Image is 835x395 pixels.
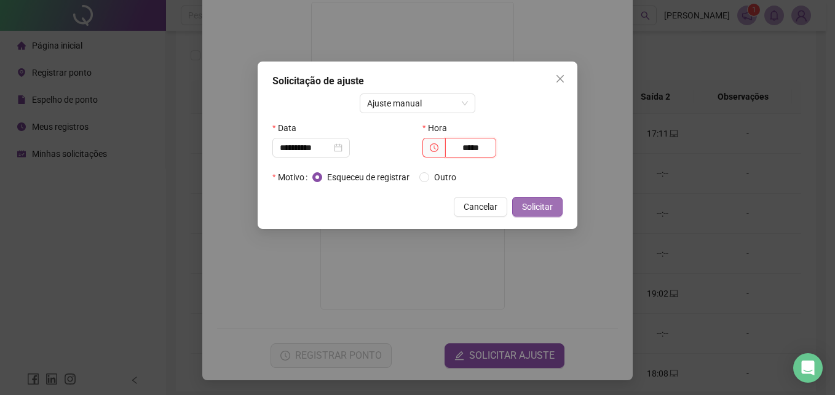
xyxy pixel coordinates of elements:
[272,118,304,138] label: Data
[322,170,414,184] span: Esqueceu de registrar
[422,118,455,138] label: Hora
[367,94,469,113] span: Ajuste manual
[550,69,570,89] button: Close
[522,200,553,213] span: Solicitar
[272,74,563,89] div: Solicitação de ajuste
[793,353,823,383] div: Open Intercom Messenger
[272,167,312,187] label: Motivo
[555,74,565,84] span: close
[429,170,461,184] span: Outro
[512,197,563,217] button: Solicitar
[430,143,438,152] span: clock-circle
[464,200,497,213] span: Cancelar
[454,197,507,217] button: Cancelar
